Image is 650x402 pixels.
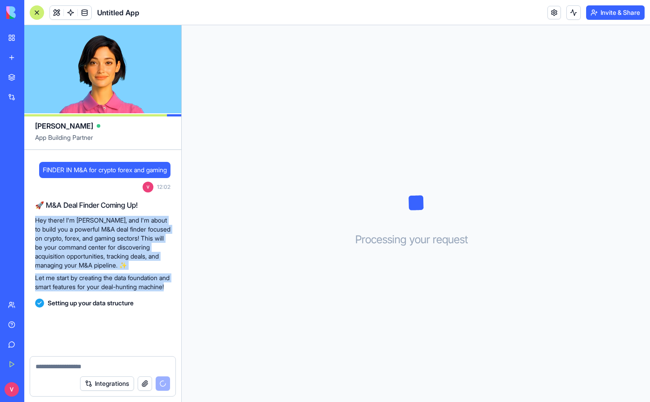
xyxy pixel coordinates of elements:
[35,133,170,149] span: App Building Partner
[157,183,170,191] span: 12:02
[35,200,170,210] h2: 🚀 M&A Deal Finder Coming Up!
[143,182,153,192] img: ACg8ocIZ_KPmLrhZDq18XbUi8A7UJmJlAvggZHjPccrVbsB-bMf_yg=s96-c
[97,7,139,18] span: Untitled App
[35,121,93,131] span: [PERSON_NAME]
[35,273,170,291] p: Let me start by creating the data foundation and smart features for your deal-hunting machine!
[35,216,170,270] p: Hey there! I'm [PERSON_NAME], and I'm about to build you a powerful M&A deal finder focused on cr...
[586,5,645,20] button: Invite & Share
[48,299,134,308] span: Setting up your data structure
[43,165,167,174] span: FINDER IN M&A for crypto forex and gaming
[80,376,134,391] button: Integrations
[355,232,476,247] h3: Processing your request
[6,6,62,19] img: logo
[4,382,19,397] img: ACg8ocIZ_KPmLrhZDq18XbUi8A7UJmJlAvggZHjPccrVbsB-bMf_yg=s96-c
